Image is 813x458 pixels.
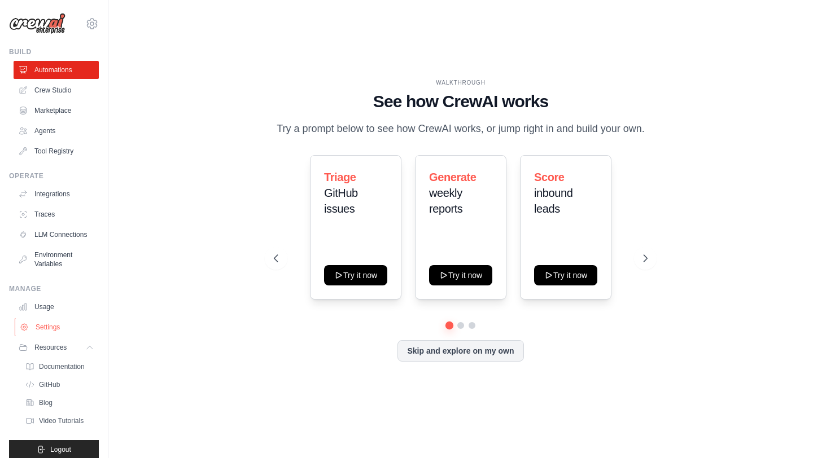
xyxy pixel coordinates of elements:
[14,102,99,120] a: Marketplace
[757,404,813,458] iframe: Chat Widget
[324,171,356,183] span: Triage
[39,416,84,425] span: Video Tutorials
[9,284,99,293] div: Manage
[14,205,99,223] a: Traces
[534,265,597,285] button: Try it now
[14,226,99,244] a: LLM Connections
[39,398,53,407] span: Blog
[9,13,65,34] img: Logo
[50,445,71,454] span: Logout
[324,187,358,215] span: GitHub issues
[14,142,99,160] a: Tool Registry
[14,338,99,356] button: Resources
[14,298,99,316] a: Usage
[397,340,523,362] button: Skip and explore on my own
[20,359,99,375] a: Documentation
[429,187,462,215] span: weekly reports
[14,246,99,273] a: Environment Variables
[15,318,100,336] a: Settings
[274,78,648,87] div: WALKTHROUGH
[20,413,99,429] a: Video Tutorials
[34,343,67,352] span: Resources
[429,171,477,183] span: Generate
[9,47,99,56] div: Build
[39,380,60,389] span: GitHub
[534,171,565,183] span: Score
[9,171,99,180] div: Operate
[324,265,387,285] button: Try it now
[14,81,99,99] a: Crew Studio
[274,121,648,137] p: Try a prompt below to see how CrewAI works, or jump right in and build your own.
[20,377,99,393] a: GitHub
[429,265,492,285] button: Try it now
[14,185,99,203] a: Integrations
[20,395,99,411] a: Blog
[14,61,99,79] a: Automations
[39,362,85,371] span: Documentation
[534,187,572,215] span: inbound leads
[757,404,813,458] div: Widget de chat
[14,122,99,140] a: Agents
[274,91,648,112] h1: See how CrewAI works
